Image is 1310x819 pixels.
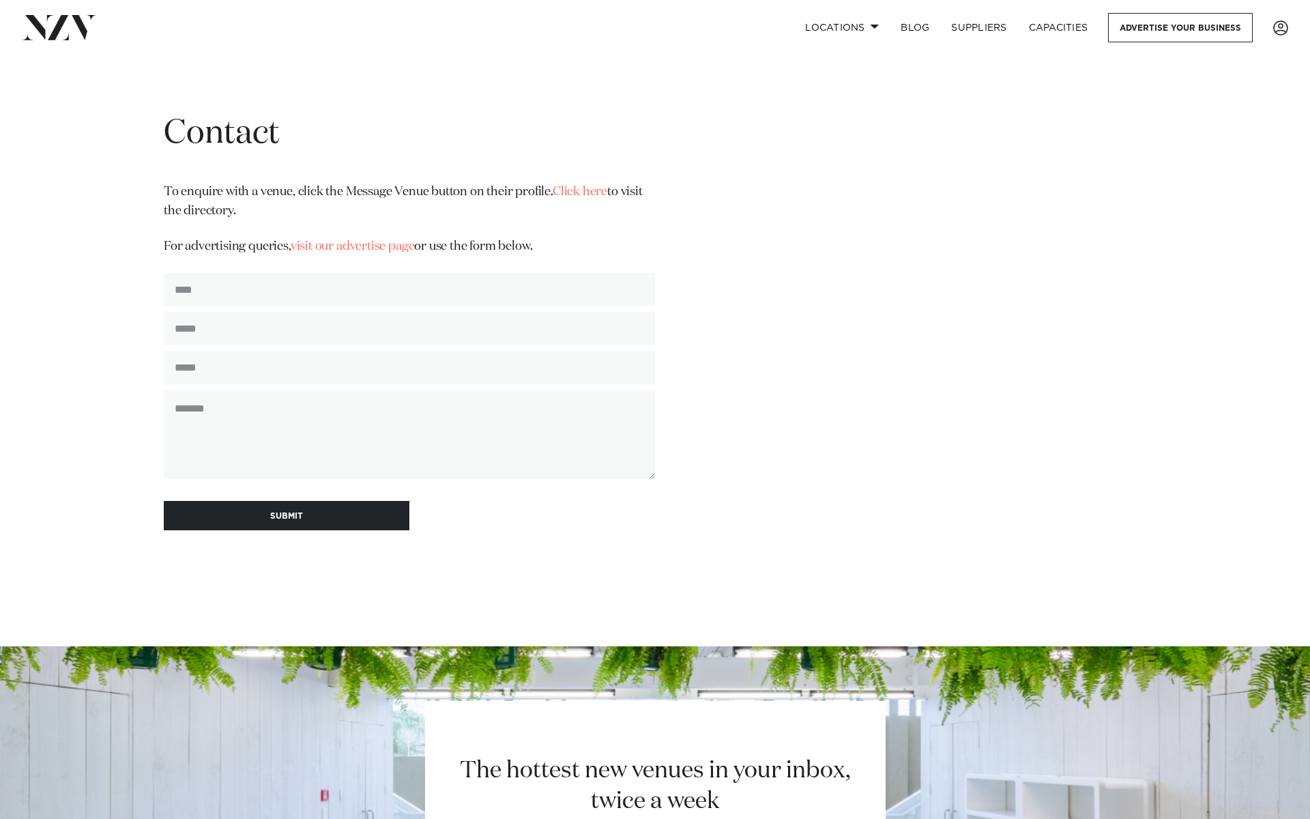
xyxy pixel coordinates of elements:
[291,240,415,253] a: visit our advertise page
[164,238,655,257] p: For advertising queries, or use the form below.
[890,13,940,42] a: BLOG
[794,13,890,42] a: Locations
[940,13,1017,42] a: SUPPLIERS
[1018,13,1099,42] a: Capacities
[164,501,409,530] button: SUBMIT
[22,15,96,40] img: nzv-logo.png
[443,756,867,817] h2: The hottest new venues in your inbox, twice a week
[1108,13,1253,42] a: Advertise your business
[164,113,655,156] h1: Contact
[553,186,607,198] a: Click here
[164,183,655,221] p: To enquire with a venue, click the Message Venue button on their profile. to visit the directory.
